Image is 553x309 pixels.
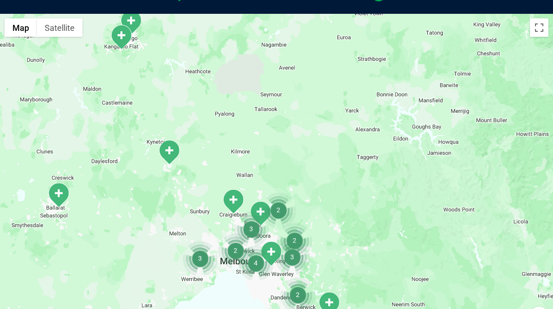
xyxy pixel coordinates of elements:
div: White Hills [119,10,142,35]
div: South Morang [249,201,272,226]
div: Box Hill [259,241,282,266]
button: Show street map [5,18,37,37]
div: 3 [182,241,218,276]
div: 2 [218,233,253,268]
div: Craigieburn [222,189,245,214]
div: Ballarat [47,182,70,208]
button: Toggle fullscreen view [530,18,548,37]
div: 3 [234,211,269,246]
button: Show satellite imagery [37,18,82,37]
div: 2 [277,223,312,258]
div: 4 [238,245,273,280]
div: Kangaroo Flat [110,24,133,50]
div: 2 [261,192,296,227]
div: 3 [275,239,310,274]
div: Macedon Ranges [158,140,181,165]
